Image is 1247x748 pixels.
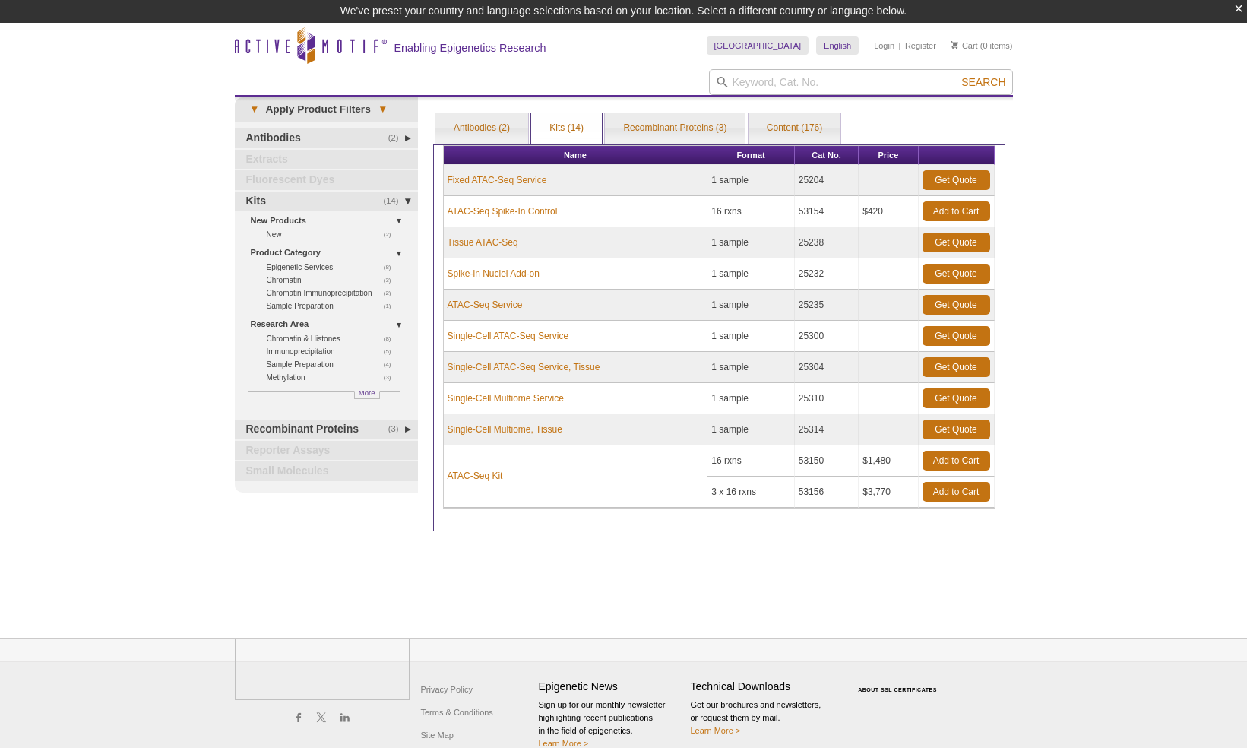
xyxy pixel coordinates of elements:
td: $1,480 [859,445,918,477]
a: Login [874,40,894,51]
a: Small Molecules [235,461,418,481]
a: (2)New [267,228,400,241]
td: 1 sample [707,258,794,290]
a: Register [905,40,936,51]
td: 25204 [795,165,859,196]
span: (2) [384,287,400,300]
a: Add to Cart [923,451,990,471]
a: Single-Cell Multiome, Tissue [448,423,562,436]
span: (4) [384,358,400,371]
a: Single-Cell ATAC-Seq Service, Tissue [448,360,600,374]
a: Content (176) [749,113,840,144]
td: 1 sample [707,290,794,321]
li: | [899,36,901,55]
a: Get Quote [923,357,990,377]
a: Get Quote [923,170,990,190]
a: New Products [251,213,409,229]
a: Recombinant Proteins (3) [605,113,745,144]
td: 1 sample [707,352,794,383]
a: Antibodies (2) [435,113,528,144]
a: Learn More > [539,739,589,748]
img: Active Motif, [235,639,410,700]
a: [GEOGRAPHIC_DATA] [707,36,809,55]
a: Learn More > [691,726,741,735]
a: (1)Sample Preparation [267,300,400,312]
td: 1 sample [707,414,794,445]
input: Keyword, Cat. No. [709,69,1013,95]
a: ▾Apply Product Filters▾ [235,97,418,122]
td: 25310 [795,383,859,414]
a: Fixed ATAC-Seq Service [448,173,547,187]
td: 16 rxns [707,196,794,227]
a: Fluorescent Dyes [235,170,418,190]
a: ABOUT SSL CERTIFICATES [858,687,937,693]
a: Get Quote [923,420,990,439]
a: (5)Immunoprecipitation [267,345,400,358]
a: Single-Cell ATAC-Seq Service [448,329,569,343]
a: ATAC-Seq Kit [448,469,503,483]
a: (8)Epigenetic Services [267,261,400,274]
a: English [816,36,859,55]
h2: Enabling Epigenetics Research [394,41,546,55]
a: (3)Chromatin [267,274,400,287]
a: Tissue ATAC-Seq [448,236,518,249]
td: 1 sample [707,165,794,196]
a: Get Quote [923,326,990,346]
a: Spike-in Nuclei Add-on [448,267,540,280]
td: 16 rxns [707,445,794,477]
h4: Technical Downloads [691,680,835,693]
th: Name [444,146,708,165]
td: 53154 [795,196,859,227]
table: Click to Verify - This site chose Symantec SSL for secure e-commerce and confidential communicati... [843,665,957,699]
td: 25238 [795,227,859,258]
a: Get Quote [923,233,990,252]
th: Cat No. [795,146,859,165]
span: (3) [384,371,400,384]
a: More [354,391,380,399]
a: (8)Chromatin & Histones [267,332,400,345]
a: Site Map [417,724,457,746]
li: (0 items) [951,36,1013,55]
a: Add to Cart [923,201,990,221]
td: 25235 [795,290,859,321]
a: Research Area [251,316,409,332]
a: (14)Kits [235,192,418,211]
span: (8) [384,332,400,345]
a: (3)Methylation [267,371,400,384]
td: 53150 [795,445,859,477]
th: Format [707,146,794,165]
td: 1 sample [707,383,794,414]
td: 25314 [795,414,859,445]
a: ATAC-Seq Spike-In Control [448,204,558,218]
a: Get Quote [923,264,990,284]
td: 1 sample [707,321,794,352]
span: Search [961,76,1005,88]
a: Cart [951,40,978,51]
span: (3) [388,420,407,439]
a: Single-Cell Multiome Service [448,391,564,405]
th: Price [859,146,918,165]
a: (2)Antibodies [235,128,418,148]
span: (3) [384,274,400,287]
td: 53156 [795,477,859,508]
img: Your Cart [951,41,958,49]
a: Kits (14) [531,113,602,144]
td: 25232 [795,258,859,290]
button: Search [957,75,1010,89]
td: 3 x 16 rxns [707,477,794,508]
span: (14) [384,192,407,211]
a: Reporter Assays [235,441,418,461]
p: Get our brochures and newsletters, or request them by mail. [691,699,835,737]
td: 25300 [795,321,859,352]
a: (3)Recombinant Proteins [235,420,418,439]
a: (2)Chromatin Immunoprecipitation [267,287,400,300]
a: Extracts [235,150,418,170]
a: Product Category [251,245,409,261]
a: ATAC-Seq Service [448,298,523,312]
a: Add to Cart [923,482,990,502]
td: $420 [859,196,918,227]
h4: Epigenetic News [539,680,683,693]
a: (4)Sample Preparation [267,358,400,371]
span: More [359,386,375,399]
span: (2) [388,128,407,148]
